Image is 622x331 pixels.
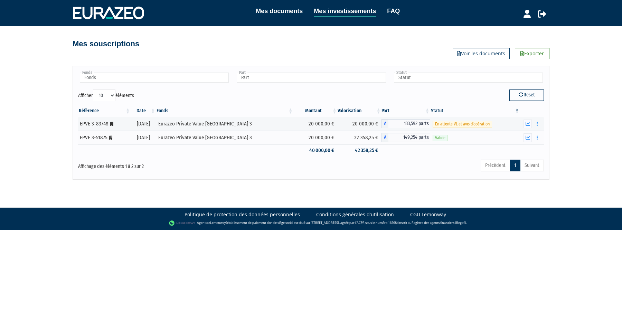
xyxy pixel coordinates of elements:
[381,119,388,128] span: A
[78,89,134,101] label: Afficher éléments
[314,6,376,17] a: Mes investissements
[169,220,196,227] img: logo-lemonway.png
[520,160,544,171] a: Suivant
[73,7,144,19] img: 1732889491-logotype_eurazeo_blanc_rvb.png
[293,105,337,117] th: Montant: activer pour trier la colonne par ordre croissant
[388,119,430,128] span: 133,592 parts
[387,6,400,16] a: FAQ
[388,133,430,142] span: 149,254 parts
[158,120,291,127] div: Eurazeo Private Value [GEOGRAPHIC_DATA] 3
[381,119,430,128] div: A - Eurazeo Private Value Europe 3
[73,40,139,48] h4: Mes souscriptions
[78,159,266,170] div: Affichage des éléments 1 à 2 sur 2
[338,144,381,157] td: 42 358,25 €
[316,211,394,218] a: Conditions générales d'utilisation
[293,117,337,131] td: 20 000,00 €
[131,105,156,117] th: Date: activer pour trier la colonne par ordre croissant
[110,122,113,126] i: [Français] Personne morale
[158,134,291,141] div: Eurazeo Private Value [GEOGRAPHIC_DATA] 3
[133,120,153,127] div: [DATE]
[80,134,128,141] div: EPVE 3-51875
[433,135,448,141] span: Valide
[338,117,381,131] td: 20 000,00 €
[133,134,153,141] div: [DATE]
[510,160,520,171] a: 1
[80,120,128,127] div: EPVE 3-83748
[515,48,549,59] a: Exporter
[410,211,446,218] a: CGU Lemonway
[109,136,112,140] i: [Français] Personne morale
[381,105,430,117] th: Part: activer pour trier la colonne par ordre croissant
[433,121,492,127] span: En attente VL et avis d'opération
[256,6,303,16] a: Mes documents
[509,89,544,101] button: Reset
[93,89,115,101] select: Afficheréléments
[293,131,337,144] td: 20 000,00 €
[338,105,381,117] th: Valorisation: activer pour trier la colonne par ordre croissant
[381,133,430,142] div: A - Eurazeo Private Value Europe 3
[381,133,388,142] span: A
[210,220,226,225] a: Lemonway
[185,211,300,218] a: Politique de protection des données personnelles
[7,220,615,227] div: - Agent de (établissement de paiement dont le siège social est situé au [STREET_ADDRESS], agréé p...
[481,160,510,171] a: Précédent
[156,105,293,117] th: Fonds: activer pour trier la colonne par ordre croissant
[293,144,337,157] td: 40 000,00 €
[338,131,381,144] td: 22 358,25 €
[412,220,466,225] a: Registre des agents financiers (Regafi)
[430,105,520,117] th: Statut : activer pour trier la colonne par ordre d&eacute;croissant
[78,105,131,117] th: Référence : activer pour trier la colonne par ordre croissant
[453,48,510,59] a: Voir les documents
